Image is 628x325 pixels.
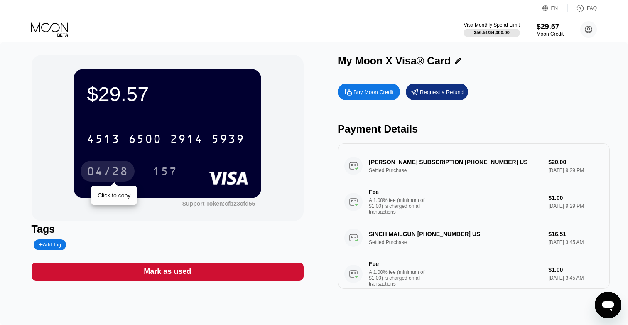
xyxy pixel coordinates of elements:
div: EN [551,5,558,11]
div: Add Tag [34,239,66,250]
div: Buy Moon Credit [353,89,394,96]
div: 2914 [170,133,203,147]
div: A 1.00% fee (minimum of $1.00) is charged on all transactions [369,269,431,287]
div: Fee [369,261,427,267]
div: 6500 [128,133,162,147]
div: $1.00 [548,266,603,273]
div: Moon Credit [537,31,564,37]
div: Add Tag [39,242,61,248]
div: Payment Details [338,123,610,135]
div: A 1.00% fee (minimum of $1.00) is charged on all transactions [369,197,431,215]
div: Click to copy [98,192,130,199]
div: 5939 [211,133,245,147]
iframe: Button to launch messaging window [595,292,621,318]
div: FAQ [587,5,597,11]
div: FAQ [568,4,597,12]
div: FeeA 1.00% fee (minimum of $1.00) is charged on all transactions$1.00[DATE] 3:45 AM [344,254,603,294]
div: [DATE] 9:29 PM [548,203,603,209]
div: 04/28 [87,166,128,179]
div: Mark as used [32,263,304,281]
div: 157 [146,161,184,182]
div: 4513 [87,133,120,147]
div: [DATE] 3:45 AM [548,275,603,281]
div: $1.00 [548,195,603,201]
div: $29.57 [87,82,248,106]
div: $56.51 / $4,000.00 [474,30,510,35]
div: $29.57 [537,22,564,31]
div: Support Token:cfb23cfd55 [182,200,255,207]
div: Support Token: cfb23cfd55 [182,200,255,207]
div: Buy Moon Credit [338,84,400,100]
div: My Moon X Visa® Card [338,55,451,67]
div: Fee [369,189,427,195]
div: Visa Monthly Spend Limit [464,22,520,28]
div: FeeA 1.00% fee (minimum of $1.00) is charged on all transactions$1.00[DATE] 9:29 PM [344,182,603,222]
div: Visa Monthly Spend Limit$56.51/$4,000.00 [464,22,520,37]
div: Request a Refund [406,84,468,100]
div: EN [542,4,568,12]
div: 04/28 [81,161,135,182]
div: Tags [32,223,304,235]
div: 157 [152,166,177,179]
div: $29.57Moon Credit [537,22,564,37]
div: Mark as used [144,267,191,276]
div: 4513650029145939 [82,128,250,149]
div: Request a Refund [420,89,464,96]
